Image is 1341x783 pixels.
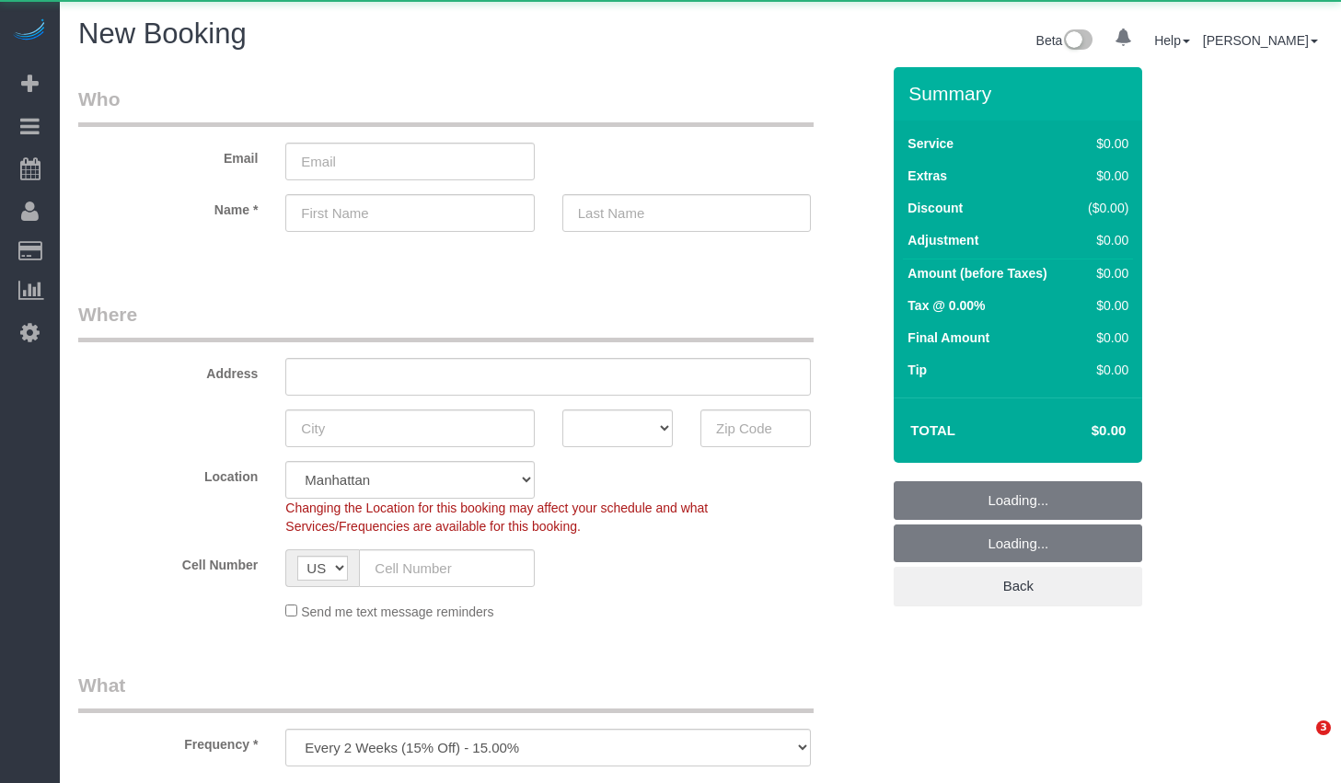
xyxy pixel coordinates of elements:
[301,605,493,619] span: Send me text message reminders
[359,549,534,587] input: Cell Number
[1316,720,1331,735] span: 3
[64,143,272,167] label: Email
[1154,33,1190,48] a: Help
[894,567,1142,605] a: Back
[1080,231,1128,249] div: $0.00
[1062,29,1092,53] img: New interface
[78,17,247,50] span: New Booking
[907,167,947,185] label: Extras
[285,409,534,447] input: City
[11,18,48,44] img: Automaid Logo
[1080,167,1128,185] div: $0.00
[907,199,963,217] label: Discount
[1080,199,1128,217] div: ($0.00)
[285,501,708,534] span: Changing the Location for this booking may affect your schedule and what Services/Frequencies are...
[78,301,814,342] legend: Where
[64,194,272,219] label: Name *
[64,358,272,383] label: Address
[907,328,989,347] label: Final Amount
[64,729,272,754] label: Frequency *
[700,409,811,447] input: Zip Code
[78,86,814,127] legend: Who
[907,134,954,153] label: Service
[910,422,955,438] strong: Total
[1080,134,1128,153] div: $0.00
[1036,33,1093,48] a: Beta
[908,83,1133,104] h3: Summary
[285,143,534,180] input: Email
[907,361,927,379] label: Tip
[907,264,1046,282] label: Amount (before Taxes)
[907,296,985,315] label: Tax @ 0.00%
[64,549,272,574] label: Cell Number
[285,194,534,232] input: First Name
[1080,296,1128,315] div: $0.00
[1080,264,1128,282] div: $0.00
[64,461,272,486] label: Location
[1278,720,1323,765] iframe: Intercom live chat
[562,194,811,232] input: Last Name
[1036,423,1126,439] h4: $0.00
[1080,361,1128,379] div: $0.00
[907,231,978,249] label: Adjustment
[1203,33,1318,48] a: [PERSON_NAME]
[78,672,814,713] legend: What
[1080,328,1128,347] div: $0.00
